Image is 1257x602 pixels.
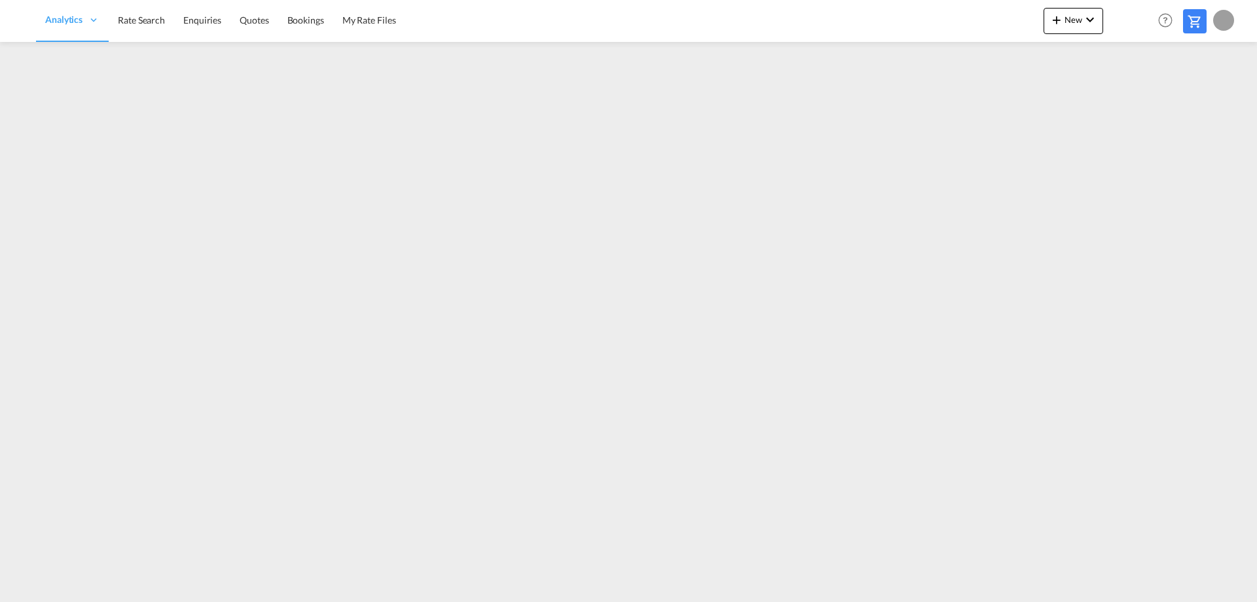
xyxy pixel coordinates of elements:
span: Help [1154,9,1176,31]
div: Help [1154,9,1183,33]
md-icon: icon-plus 400-fg [1049,12,1065,28]
span: Quotes [240,14,268,26]
button: icon-plus 400-fgNewicon-chevron-down [1044,8,1103,34]
span: Rate Search [118,14,165,26]
span: Analytics [45,13,82,26]
span: Enquiries [183,14,221,26]
span: Bookings [287,14,324,26]
span: My Rate Files [342,14,396,26]
md-icon: icon-chevron-down [1082,12,1098,28]
span: New [1049,14,1098,25]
